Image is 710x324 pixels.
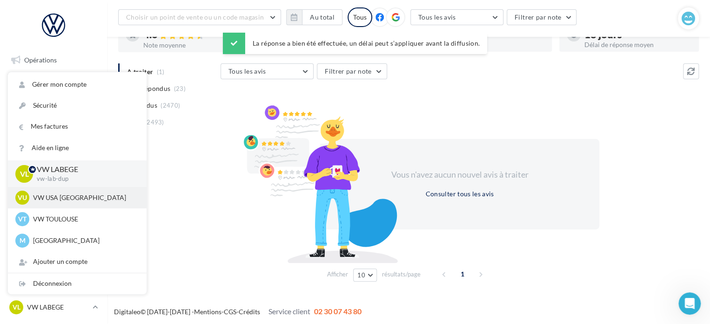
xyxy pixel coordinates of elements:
[228,67,266,75] span: Tous les avis
[317,63,387,79] button: Filtrer par note
[584,29,691,40] div: 18 jours
[422,188,497,200] button: Consulter tous les avis
[8,138,147,159] a: Aide en ligne
[18,214,27,224] span: VT
[174,85,186,92] span: (23)
[37,164,132,175] p: VW LABEGE
[18,193,27,202] span: VU
[6,167,101,186] a: Médiathèque
[33,214,135,224] p: VW TOULOUSE
[8,273,147,294] div: Déconnexion
[678,292,701,315] iframe: Intercom live chat
[286,9,342,25] button: Au total
[455,267,470,282] span: 1
[20,168,29,179] span: VL
[418,13,456,21] span: Tous les avis
[382,270,421,279] span: résultats/page
[327,270,348,279] span: Afficher
[24,56,57,64] span: Opérations
[20,236,26,245] span: M
[507,9,577,25] button: Filtrer par note
[268,307,310,316] span: Service client
[6,74,101,94] a: Boîte de réception
[33,236,135,245] p: [GEOGRAPHIC_DATA]
[584,41,691,48] div: Délai de réponse moyen
[8,251,147,272] div: Ajouter un compte
[302,9,342,25] button: Au total
[223,33,487,54] div: La réponse a bien été effectuée, un délai peut s’appliquer avant la diffusion.
[8,74,147,95] a: Gérer mon compte
[37,175,132,183] p: vw-lab-dup
[7,298,100,316] a: VL VW LABEGE
[357,271,365,279] span: 10
[8,116,147,137] a: Mes factures
[221,63,314,79] button: Tous les avis
[380,169,540,181] div: Vous n'avez aucun nouvel avis à traiter
[118,9,281,25] button: Choisir un point de vente ou un code magasin
[6,144,101,164] a: Contacts
[126,13,264,21] span: Choisir un point de vente ou un code magasin
[8,95,147,116] a: Sécurité
[410,9,503,25] button: Tous les avis
[33,193,135,202] p: VW USA [GEOGRAPHIC_DATA]
[114,308,362,316] span: © [DATE]-[DATE] - - -
[314,307,362,316] span: 02 30 07 43 80
[13,303,20,312] span: VL
[353,269,377,282] button: 10
[6,190,101,210] a: Calendrier
[194,308,221,316] a: Mentions
[437,41,544,48] div: Taux de réponse
[6,121,101,140] a: Campagnes
[6,50,101,70] a: Opérations
[348,7,372,27] div: Tous
[114,308,141,316] a: Digitaleo
[143,29,250,40] div: 4.6
[239,308,260,316] a: Crédits
[161,102,180,109] span: (2470)
[6,244,101,272] a: Campagnes DataOnDemand
[224,308,236,316] a: CGS
[143,42,250,48] div: Note moyenne
[6,97,101,117] a: Visibilité en ligne
[27,303,89,312] p: VW LABEGE
[145,118,164,126] span: (2493)
[127,84,170,93] span: Non répondus
[6,214,101,241] a: PLV et print personnalisable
